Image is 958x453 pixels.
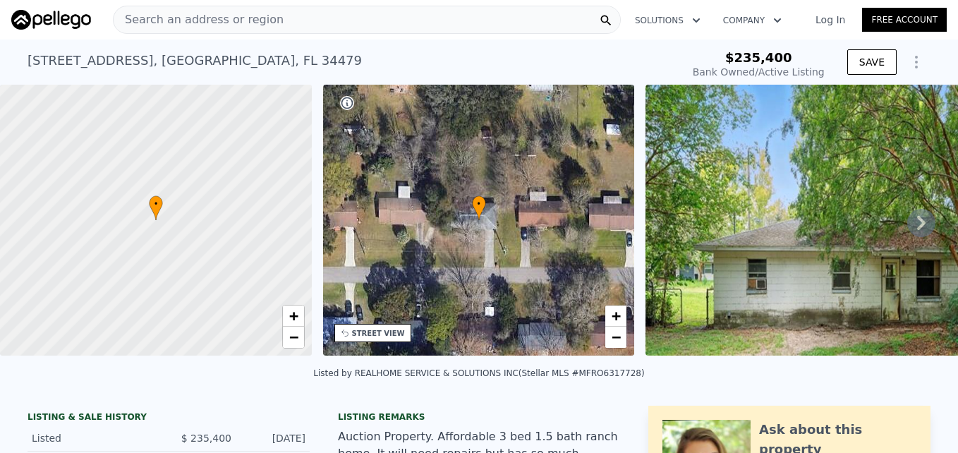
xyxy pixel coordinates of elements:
button: Solutions [624,8,712,33]
span: $ 235,400 [181,433,231,444]
span: Active Listing [758,66,825,78]
a: Log In [799,13,862,27]
span: Bank Owned / [693,66,758,78]
div: [DATE] [243,431,305,445]
a: Zoom in [605,306,626,327]
img: Pellego [11,10,91,30]
a: Free Account [862,8,947,32]
div: • [149,195,163,220]
a: Zoom in [283,306,304,327]
span: • [472,198,486,210]
div: Listed [32,431,157,445]
div: LISTING & SALE HISTORY [28,411,310,425]
span: + [289,307,298,325]
div: Listing remarks [338,411,620,423]
a: Zoom out [605,327,626,348]
a: Zoom out [283,327,304,348]
button: SAVE [847,49,897,75]
span: • [149,198,163,210]
span: + [612,307,621,325]
span: − [612,328,621,346]
button: Show Options [902,48,930,76]
span: $235,400 [725,50,792,65]
div: STREET VIEW [352,328,405,339]
span: − [289,328,298,346]
div: Listed by REALHOME SERVICE & SOLUTIONS INC (Stellar MLS #MFRO6317728) [313,368,644,378]
span: Search an address or region [114,11,284,28]
div: • [472,195,486,220]
div: [STREET_ADDRESS] , [GEOGRAPHIC_DATA] , FL 34479 [28,51,362,71]
button: Company [712,8,793,33]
